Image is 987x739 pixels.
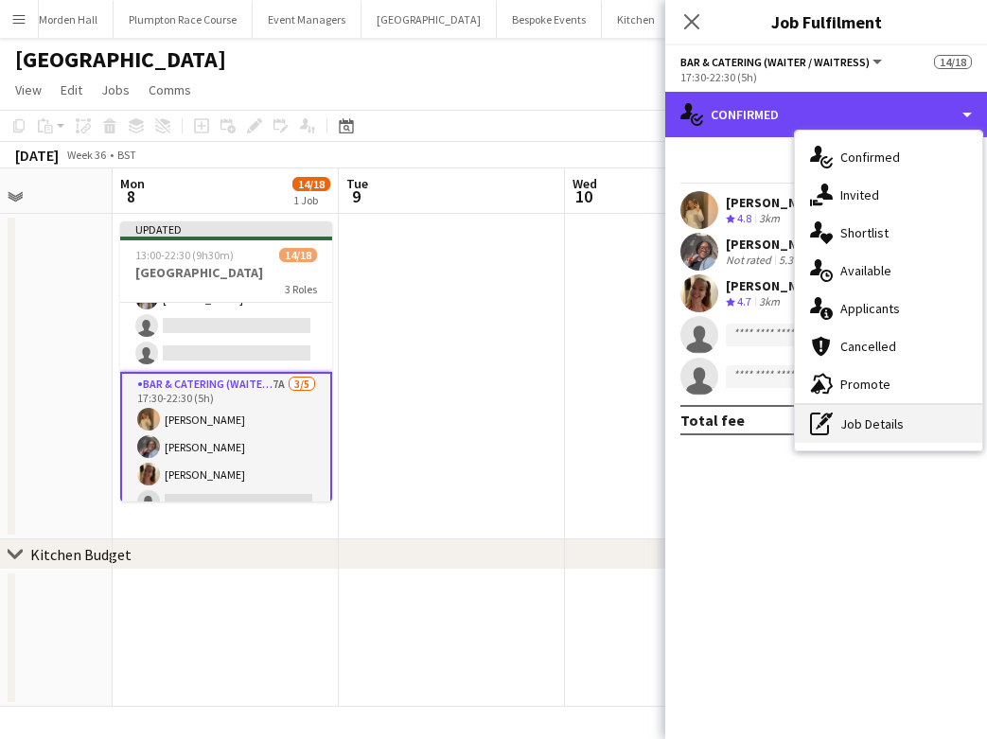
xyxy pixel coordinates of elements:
a: Edit [53,78,90,102]
span: Available [840,262,891,279]
span: Applicants [840,300,900,317]
span: View [15,81,42,98]
a: View [8,78,49,102]
span: 10 [570,185,597,207]
div: [PERSON_NAME] [726,236,844,253]
button: Kitchen [602,1,671,38]
div: [PERSON_NAME] [726,277,826,294]
h3: Job Fulfilment [665,9,987,34]
app-card-role: Bar & Catering (Waiter / waitress)7A3/517:30-22:30 (5h)[PERSON_NAME][PERSON_NAME][PERSON_NAME] [120,372,332,550]
span: Shortlist [840,224,889,241]
span: 4.8 [737,211,751,225]
button: Event Managers [253,1,361,38]
div: BST [117,148,136,162]
span: Mon [120,175,145,192]
span: 14/18 [292,177,330,191]
span: Confirmed [840,149,900,166]
button: Bespoke Events [497,1,602,38]
span: Jobs [101,81,130,98]
button: Bar & Catering (Waiter / waitress) [680,55,885,69]
div: 3km [755,211,784,227]
div: [PERSON_NAME] [726,194,826,211]
div: Total fee [680,411,745,430]
button: Morden Hall [24,1,114,38]
a: Jobs [94,78,137,102]
div: 5.3km [775,253,812,268]
span: Bar & Catering (Waiter / waitress) [680,55,870,69]
span: Invited [840,186,879,203]
div: Job Details [795,405,982,443]
app-job-card: Updated13:00-22:30 (9h30m)14/18[GEOGRAPHIC_DATA]3 Roles[PERSON_NAME][PERSON_NAME][PERSON_NAME][PE... [120,221,332,501]
div: 1 Job [293,193,329,207]
div: Not rated [726,253,775,268]
span: Promote [840,376,890,393]
div: [DATE] [15,146,59,165]
span: Wed [573,175,597,192]
span: Week 36 [62,148,110,162]
div: 17:30-22:30 (5h) [680,70,972,84]
span: 3 Roles [285,282,317,296]
button: Plumpton Race Course [114,1,253,38]
span: 8 [117,185,145,207]
a: Comms [141,78,199,102]
span: Edit [61,81,82,98]
h3: [GEOGRAPHIC_DATA] [120,264,332,281]
span: 14/18 [279,248,317,262]
h1: [GEOGRAPHIC_DATA] [15,45,226,74]
button: [GEOGRAPHIC_DATA] [361,1,497,38]
span: 14/18 [934,55,972,69]
div: Updated [120,221,332,237]
span: Tue [346,175,368,192]
div: 3km [755,294,784,310]
span: 13:00-22:30 (9h30m) [135,248,234,262]
span: Cancelled [840,338,896,355]
span: 9 [344,185,368,207]
span: 4.7 [737,294,751,308]
span: Comms [149,81,191,98]
div: Confirmed [665,92,987,137]
div: Kitchen Budget [30,545,132,564]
